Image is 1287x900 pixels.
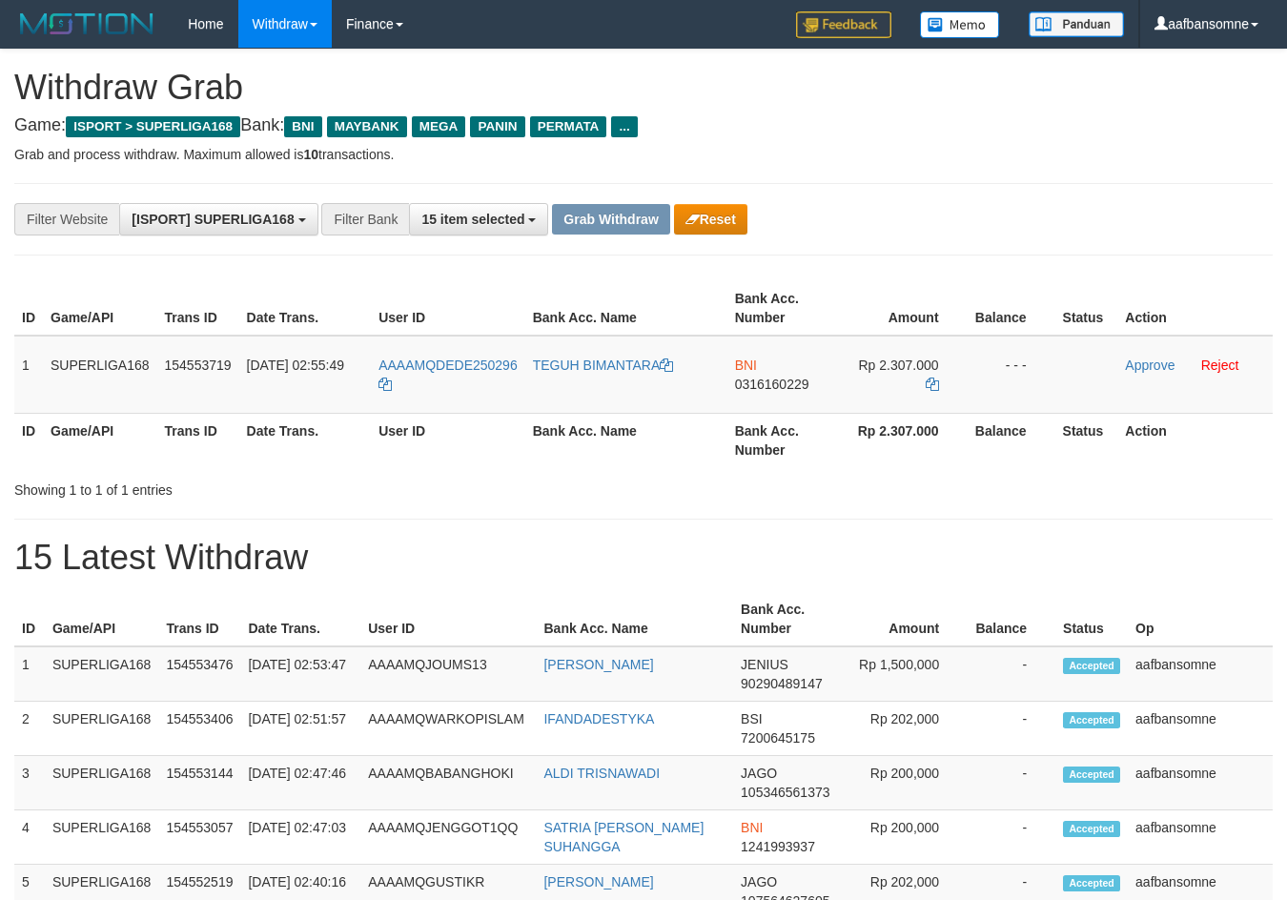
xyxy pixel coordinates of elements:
[533,358,674,373] a: TEGUH BIMANTARA
[14,539,1273,577] h1: 15 Latest Withdraw
[741,711,763,726] span: BSI
[409,203,548,235] button: 15 item selected
[1117,281,1273,336] th: Action
[1201,358,1239,373] a: Reject
[1029,11,1124,37] img: panduan.png
[858,358,938,373] span: Rp 2.307.000
[727,413,837,467] th: Bank Acc. Number
[1128,592,1273,646] th: Op
[14,336,43,414] td: 1
[1128,756,1273,810] td: aafbansomne
[968,281,1055,336] th: Balance
[45,756,159,810] td: SUPERLIGA168
[926,377,939,392] a: Copy 2307000 to clipboard
[674,204,747,235] button: Reset
[843,592,969,646] th: Amount
[66,116,240,137] span: ISPORT > SUPERLIGA168
[360,592,536,646] th: User ID
[741,657,788,672] span: JENIUS
[284,116,321,137] span: BNI
[240,702,360,756] td: [DATE] 02:51:57
[1063,658,1120,674] span: Accepted
[45,592,159,646] th: Game/API
[1063,767,1120,783] span: Accepted
[733,592,843,646] th: Bank Acc. Number
[968,413,1055,467] th: Balance
[968,756,1055,810] td: -
[14,413,43,467] th: ID
[968,702,1055,756] td: -
[611,116,637,137] span: ...
[741,785,829,800] span: Copy 105346561373 to clipboard
[843,810,969,865] td: Rp 200,000
[1063,875,1120,891] span: Accepted
[741,676,823,691] span: Copy 90290489147 to clipboard
[45,702,159,756] td: SUPERLIGA168
[1128,702,1273,756] td: aafbansomne
[796,11,891,38] img: Feedback.jpg
[119,203,317,235] button: [ISPORT] SUPERLIGA168
[837,281,968,336] th: Amount
[1117,413,1273,467] th: Action
[45,810,159,865] td: SUPERLIGA168
[920,11,1000,38] img: Button%20Memo.svg
[157,413,239,467] th: Trans ID
[43,281,157,336] th: Game/API
[543,711,654,726] a: IFANDADESTYKA
[378,358,518,373] span: AAAAMQDEDE250296
[735,358,757,373] span: BNI
[968,646,1055,702] td: -
[1125,358,1175,373] a: Approve
[303,147,318,162] strong: 10
[1128,810,1273,865] td: aafbansomne
[14,592,45,646] th: ID
[843,646,969,702] td: Rp 1,500,000
[327,116,407,137] span: MAYBANK
[157,281,239,336] th: Trans ID
[158,646,240,702] td: 154553476
[158,810,240,865] td: 154553057
[240,810,360,865] td: [DATE] 02:47:03
[14,203,119,235] div: Filter Website
[45,646,159,702] td: SUPERLIGA168
[1055,281,1118,336] th: Status
[536,592,733,646] th: Bank Acc. Name
[371,413,525,467] th: User ID
[132,212,294,227] span: [ISPORT] SUPERLIGA168
[360,756,536,810] td: AAAAMQBABANGHOKI
[968,592,1055,646] th: Balance
[14,473,522,500] div: Showing 1 to 1 of 1 entries
[239,413,372,467] th: Date Trans.
[741,874,777,890] span: JAGO
[14,69,1273,107] h1: Withdraw Grab
[14,145,1273,164] p: Grab and process withdraw. Maximum allowed is transactions.
[240,756,360,810] td: [DATE] 02:47:46
[360,646,536,702] td: AAAAMQJOUMS13
[43,336,157,414] td: SUPERLIGA168
[14,10,159,38] img: MOTION_logo.png
[525,281,727,336] th: Bank Acc. Name
[240,592,360,646] th: Date Trans.
[968,810,1055,865] td: -
[14,281,43,336] th: ID
[968,336,1055,414] td: - - -
[158,756,240,810] td: 154553144
[239,281,372,336] th: Date Trans.
[727,281,837,336] th: Bank Acc. Number
[14,702,45,756] td: 2
[552,204,669,235] button: Grab Withdraw
[14,116,1273,135] h4: Game: Bank:
[43,413,157,467] th: Game/API
[543,766,660,781] a: ALDI TRISNAWADI
[843,702,969,756] td: Rp 202,000
[247,358,344,373] span: [DATE] 02:55:49
[421,212,524,227] span: 15 item selected
[1128,646,1273,702] td: aafbansomne
[371,281,525,336] th: User ID
[741,730,815,746] span: Copy 7200645175 to clipboard
[14,646,45,702] td: 1
[543,874,653,890] a: [PERSON_NAME]
[1063,712,1120,728] span: Accepted
[843,756,969,810] td: Rp 200,000
[360,810,536,865] td: AAAAMQJENGGOT1QQ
